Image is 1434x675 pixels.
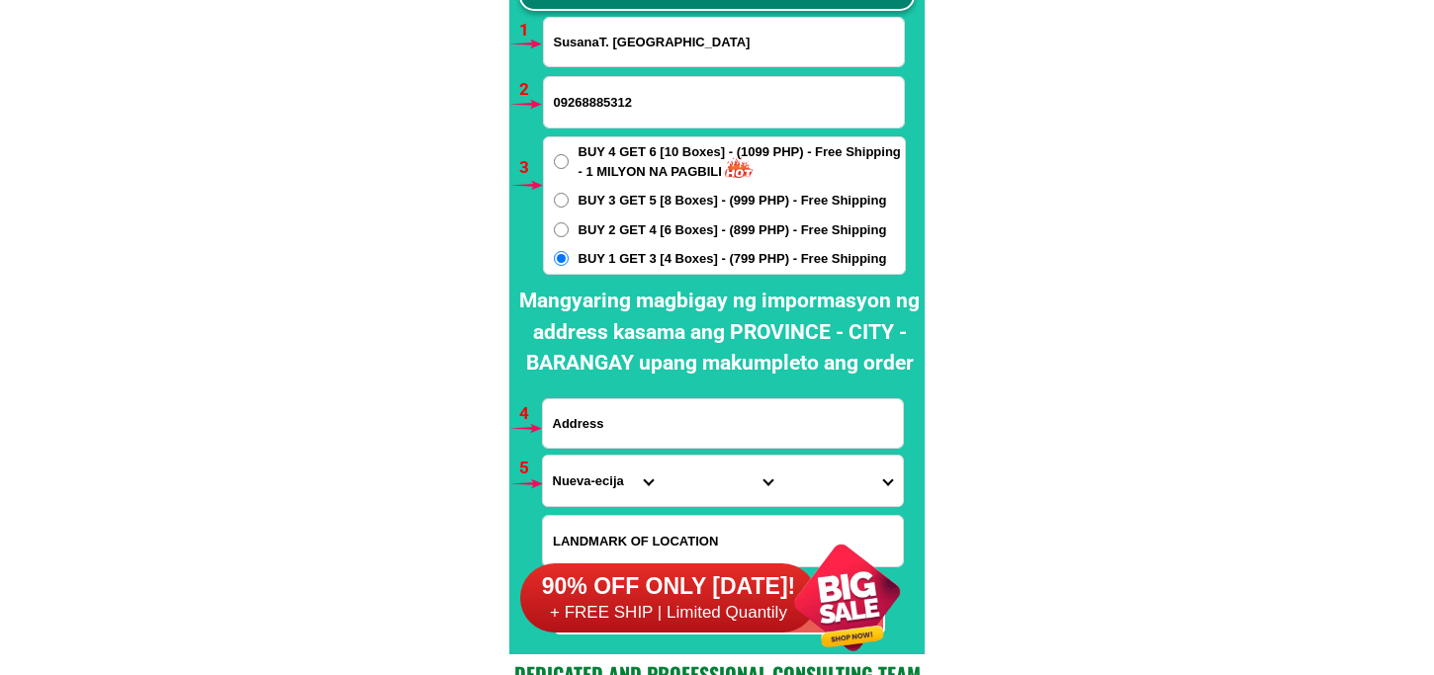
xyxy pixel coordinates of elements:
[543,399,903,448] input: Input address
[782,456,902,506] select: Select commune
[544,77,904,127] input: Input phone_number
[554,251,569,266] input: BUY 1 GET 3 [4 Boxes] - (799 PHP) - Free Shipping
[544,18,904,66] input: Input full_name
[519,456,542,481] h6: 5
[520,602,817,624] h6: + FREE SHIP | Limited Quantily
[579,142,905,181] span: BUY 4 GET 6 [10 Boxes] - (1099 PHP) - Free Shipping - 1 MILYON NA PAGBILI
[519,401,542,427] h6: 4
[514,286,925,380] h2: Mangyaring magbigay ng impormasyon ng address kasama ang PROVINCE - CITY - BARANGAY upang makumpl...
[519,77,542,103] h6: 2
[543,456,663,506] select: Select province
[579,220,887,240] span: BUY 2 GET 4 [6 Boxes] - (899 PHP) - Free Shipping
[519,155,542,181] h6: 3
[579,249,887,269] span: BUY 1 GET 3 [4 Boxes] - (799 PHP) - Free Shipping
[663,456,782,506] select: Select district
[520,572,817,602] h6: 90% OFF ONLY [DATE]!
[554,154,569,169] input: BUY 4 GET 6 [10 Boxes] - (1099 PHP) - Free Shipping - 1 MILYON NA PAGBILI
[554,222,569,237] input: BUY 2 GET 4 [6 Boxes] - (899 PHP) - Free Shipping
[519,18,542,43] h6: 1
[543,516,903,566] input: Input LANDMARKOFLOCATION
[579,191,887,211] span: BUY 3 GET 5 [8 Boxes] - (999 PHP) - Free Shipping
[554,193,569,208] input: BUY 3 GET 5 [8 Boxes] - (999 PHP) - Free Shipping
